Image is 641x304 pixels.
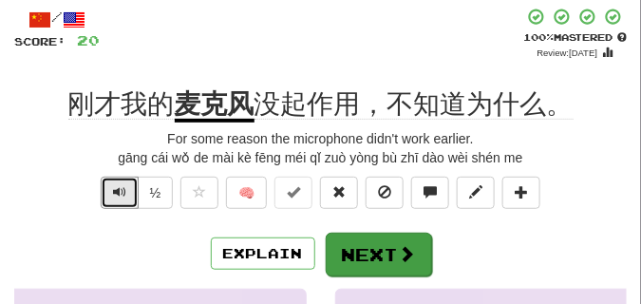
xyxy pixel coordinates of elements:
span: 100 % [523,31,554,43]
button: Play sentence audio (ctl+space) [101,177,139,209]
div: For some reason the microphone didn't work earlier. [14,129,627,148]
div: / [14,8,100,31]
button: ½ [138,177,174,209]
span: 20 [77,32,100,48]
button: Add to collection (alt+a) [502,177,540,209]
div: Text-to-speech controls [97,177,174,218]
button: Explain [211,237,315,270]
small: Review: [DATE] [537,47,598,58]
button: Ignore sentence (alt+i) [366,177,404,209]
span: 刚才我的 [68,89,175,120]
button: Reset to 0% Mastered (alt+r) [320,177,358,209]
span: 没起作用，不知道为什么。 [255,89,574,120]
button: Edit sentence (alt+d) [457,177,495,209]
div: Mastered [523,30,627,44]
button: Set this sentence to 100% Mastered (alt+m) [274,177,312,209]
span: Score: [14,35,66,47]
u: 麦克风 [175,89,255,123]
button: Favorite sentence (alt+f) [180,177,218,209]
button: Next [326,233,432,276]
button: 🧠 [226,177,267,209]
button: Discuss sentence (alt+u) [411,177,449,209]
div: gāng cái wǒ de mài kè fēng méi qǐ zuò yòng bù zhī dào wèi shén me [14,148,627,167]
